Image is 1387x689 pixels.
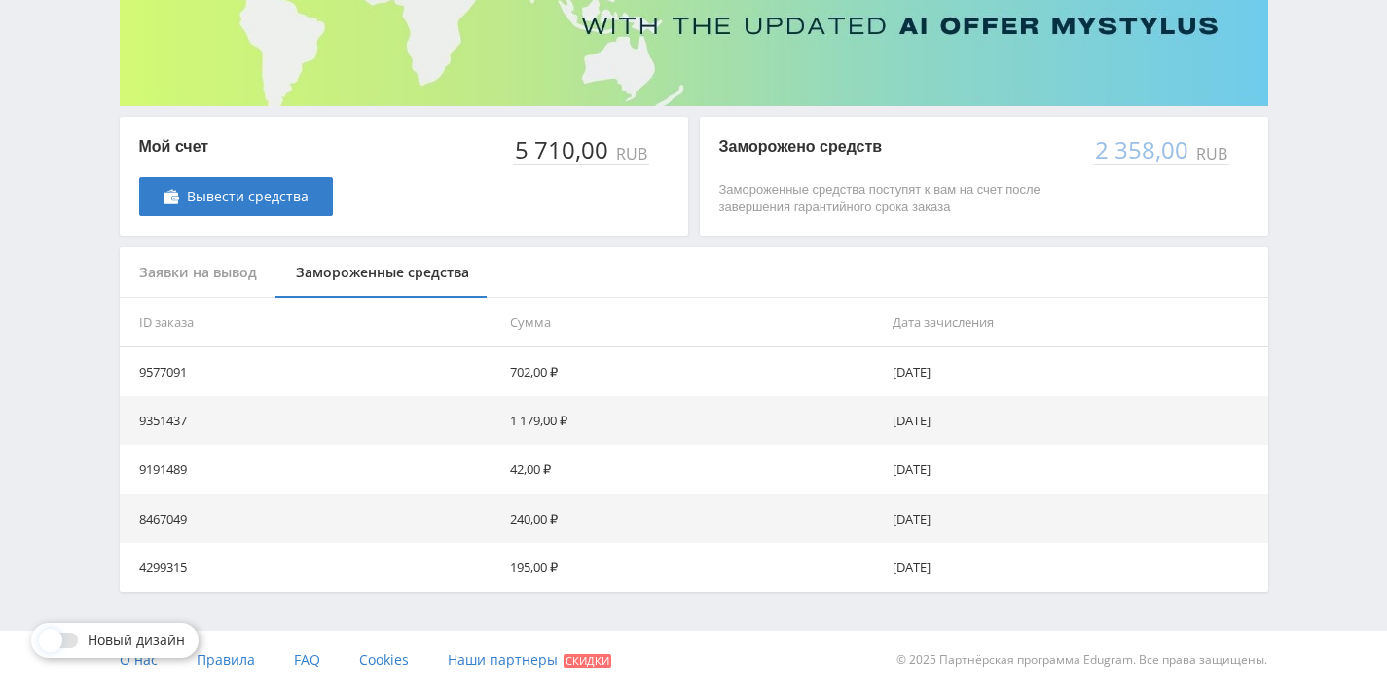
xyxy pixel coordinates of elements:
td: 195,00 ₽ [502,543,885,592]
a: Cookies [359,631,409,689]
a: Правила [197,631,255,689]
td: [DATE] [885,396,1267,445]
span: Новый дизайн [88,633,185,648]
div: 5 710,00 [513,136,612,163]
td: [DATE] [885,347,1267,396]
th: Дата зачисления [885,298,1267,347]
td: [DATE] [885,543,1267,592]
p: Замороженные средства поступят к вам на счет после завершения гарантийного срока заказа [719,181,1074,216]
div: Замороженные средства [276,247,489,299]
a: FAQ [294,631,320,689]
div: 2 358,00 [1093,136,1192,163]
span: FAQ [294,650,320,669]
td: [DATE] [885,445,1267,493]
div: Заявки на вывод [120,247,276,299]
td: 1 179,00 ₽ [502,396,885,445]
div: RUB [1192,145,1229,163]
td: 4299315 [120,543,502,592]
a: О нас [120,631,158,689]
td: 8467049 [120,494,502,543]
td: 42,00 ₽ [502,445,885,493]
div: © 2025 Партнёрская программа Edugram. Все права защищены. [703,631,1267,689]
td: 9351437 [120,396,502,445]
div: RUB [612,145,649,163]
span: Наши партнеры [448,650,558,669]
span: Вывести средства [187,189,309,204]
td: 702,00 ₽ [502,347,885,396]
td: [DATE] [885,494,1267,543]
span: О нас [120,650,158,669]
a: Наши партнеры Скидки [448,631,611,689]
td: 9191489 [120,445,502,493]
th: ID заказа [120,298,502,347]
span: Cookies [359,650,409,669]
td: 240,00 ₽ [502,494,885,543]
span: Правила [197,650,255,669]
p: Заморожено средств [719,136,1074,158]
a: Вывести средства [139,177,333,216]
th: Сумма [502,298,885,347]
span: Скидки [564,654,611,668]
td: 9577091 [120,347,502,396]
p: Мой счет [139,136,333,158]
